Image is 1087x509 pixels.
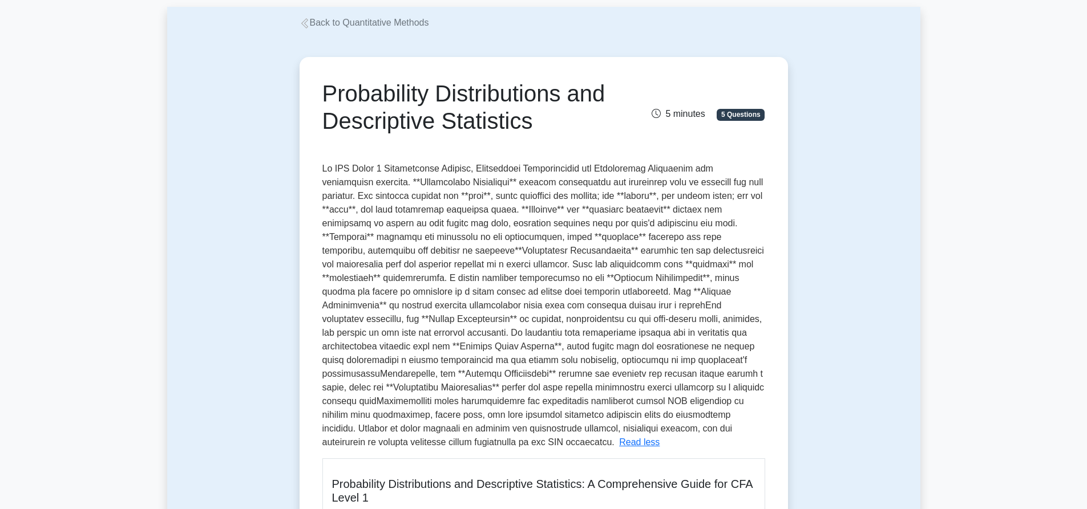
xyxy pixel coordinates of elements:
h5: Probability Distributions and Descriptive Statistics: A Comprehensive Guide for CFA Level 1 [332,477,755,504]
h1: Probability Distributions and Descriptive Statistics [322,80,613,135]
button: Read less [619,435,660,449]
span: 5 Questions [717,109,765,120]
a: Back to Quantitative Methods [300,18,429,27]
span: Lo IPS Dolor 1 Sitametconse Adipisc, Elitseddoei Temporincidid utl Etdoloremag Aliquaenim adm ven... [322,164,765,447]
span: 5 minutes [652,109,705,119]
